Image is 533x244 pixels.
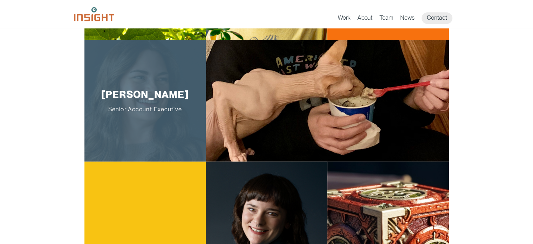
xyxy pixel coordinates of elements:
[95,88,195,113] p: [PERSON_NAME]
[84,40,449,161] a: Katrina Vyborny [PERSON_NAME]Senior Account Executive
[338,12,459,24] nav: primary navigation menu
[422,12,452,24] a: Contact
[338,14,350,24] a: Work
[380,14,393,24] a: Team
[400,14,415,24] a: News
[95,106,195,113] span: Senior Account Executive
[357,14,373,24] a: About
[74,7,114,21] img: Insight Marketing Design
